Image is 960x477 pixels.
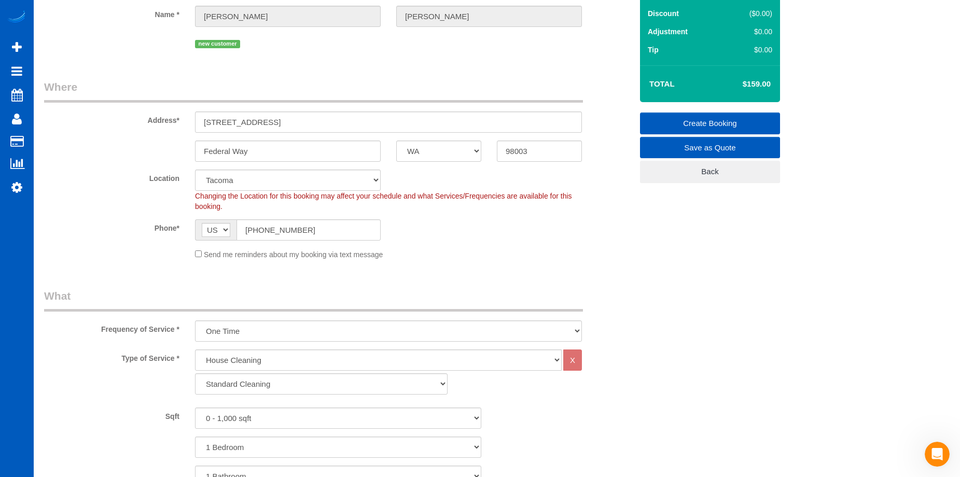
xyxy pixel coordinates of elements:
input: Last Name* [396,6,582,27]
div: ($0.00) [724,8,772,19]
span: Changing the Location for this booking may affect your schedule and what Services/Frequencies are... [195,192,572,211]
label: Type of Service * [36,349,187,363]
legend: Where [44,79,583,103]
span: Send me reminders about my booking via text message [204,250,383,259]
label: Sqft [36,408,187,422]
input: First Name* [195,6,381,27]
a: Back [640,161,780,183]
iframe: Intercom live chat [925,442,950,467]
label: Tip [648,45,659,55]
div: $0.00 [724,26,772,37]
input: Phone* [236,219,381,241]
h4: $159.00 [712,80,771,89]
span: new customer [195,40,240,48]
a: Save as Quote [640,137,780,159]
input: Zip Code* [497,141,582,162]
label: Discount [648,8,679,19]
label: Location [36,170,187,184]
div: $0.00 [724,45,772,55]
label: Address* [36,111,187,125]
a: Create Booking [640,113,780,134]
strong: Total [649,79,675,88]
label: Phone* [36,219,187,233]
label: Adjustment [648,26,688,37]
input: City* [195,141,381,162]
label: Name * [36,6,187,20]
label: Frequency of Service * [36,320,187,334]
legend: What [44,288,583,312]
img: Automaid Logo [6,10,27,25]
